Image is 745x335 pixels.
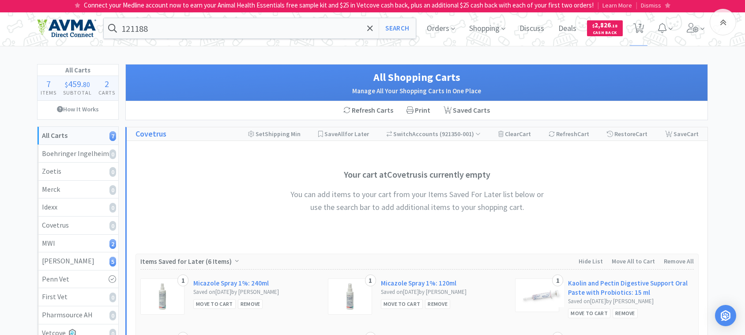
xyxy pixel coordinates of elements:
div: Open Intercom Messenger [715,305,736,326]
div: Idexx [42,202,114,213]
span: . 18 [611,23,617,29]
span: 459 [68,78,81,89]
h4: You can add items to your cart from your Items Saved For Later list below or use the search bar t... [285,188,549,214]
span: 7 [638,8,641,43]
span: Switch [393,130,412,138]
div: Merck [42,184,114,195]
img: 17c5e4233469499b96b99d4109e5e363_778502.png [520,283,564,307]
span: Set [256,130,265,138]
i: 0 [109,185,116,195]
div: Covetrus [42,220,114,231]
button: Search [379,18,415,38]
span: Dismiss [641,1,661,9]
span: Save for Later [324,130,369,138]
a: Discuss [516,25,548,33]
a: Merck0 [38,181,118,199]
a: Covetrus0 [38,217,118,235]
a: MWI2 [38,235,118,253]
a: [PERSON_NAME]5 [38,252,118,270]
span: Discuss [516,11,548,46]
div: Refresh Carts [337,101,400,120]
a: First Vet0 [38,288,118,306]
div: 1 [177,274,188,287]
span: Remove All [664,257,694,265]
div: Remove [613,308,638,318]
input: Search by item, sku, manufacturer, ingredient, size... [104,18,416,38]
span: Learn More [602,1,632,9]
div: Saved on [DATE] by [PERSON_NAME] [381,288,507,297]
i: 7 [109,131,116,141]
h3: Your cart at Covetrus is currently empty [285,167,549,182]
span: All [338,130,345,138]
a: $2,826.18Cash Back [587,16,623,40]
i: 0 [109,293,116,302]
a: Zoetis0 [38,163,118,181]
h1: All Carts [38,65,118,76]
span: 6 Items [208,257,230,266]
i: 0 [109,167,116,177]
span: Shopping [466,11,509,46]
div: First Vet [42,291,114,303]
span: | [636,1,637,9]
a: Idexx0 [38,198,118,217]
div: Move to Cart [193,299,236,308]
span: ( 921350-001 ) [438,130,481,138]
span: Orders [423,11,459,46]
h4: Subtotal [60,88,95,97]
div: Boehringer Ingelheim [42,148,114,160]
h4: Carts [95,88,118,97]
a: Kaolin and Pectin Digestive Support Oral Paste with Probiotics: 15 ml [568,278,694,297]
div: Remove [238,299,263,308]
span: 2 [105,78,109,89]
a: Penn Vet [38,270,118,289]
a: Micazole Spray 1%: 120ml [381,278,456,288]
span: | [597,1,599,9]
h2: Manage All Your Shopping Carts In One Place [135,86,699,96]
span: Cart [519,130,531,138]
img: e4e33dab9f054f5782a47901c742baa9_102.png [37,19,96,38]
i: 0 [109,221,116,231]
i: 2 [109,239,116,249]
span: Items Saved for Later ( ) [140,257,234,266]
a: 7 [630,26,648,34]
h1: All Shopping Carts [135,69,699,86]
span: $ [592,23,594,29]
div: . [60,80,95,88]
div: 1 [552,274,563,287]
div: Penn Vet [42,274,114,285]
i: 0 [109,311,116,320]
div: MWI [42,238,114,249]
div: Shipping Min [248,127,301,141]
div: Print [400,101,437,120]
div: Refresh [549,127,589,141]
div: Pharmsource AH [42,309,114,321]
span: 7 [46,78,51,89]
h4: Items [38,88,60,97]
span: Move All to Cart [612,257,655,265]
i: 0 [109,203,116,213]
div: Remove [425,299,450,308]
a: Covetrus [135,128,166,141]
div: Saved on [DATE] by [PERSON_NAME] [568,297,694,306]
a: All Carts7 [38,127,118,145]
a: How It Works [38,101,118,118]
div: Saved on [DATE] by [PERSON_NAME] [193,288,319,297]
span: Cash Back [592,30,617,36]
span: Hide List [579,257,603,265]
div: Clear [498,127,531,141]
div: Move to Cart [568,308,610,318]
a: Boehringer Ingelheim0 [38,145,118,163]
a: Deals [555,25,580,33]
span: Cart [636,130,647,138]
span: $ [65,80,68,89]
img: 8a47f5267ef34200add5cd8f606c7b23_28345.png [346,283,354,310]
span: 80 [83,80,90,89]
i: 0 [109,149,116,159]
div: Zoetis [42,166,114,177]
div: Save [665,127,699,141]
div: 1 [365,274,376,287]
span: Cart [577,130,589,138]
div: Accounts [387,127,481,141]
strong: All Carts [42,131,68,140]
